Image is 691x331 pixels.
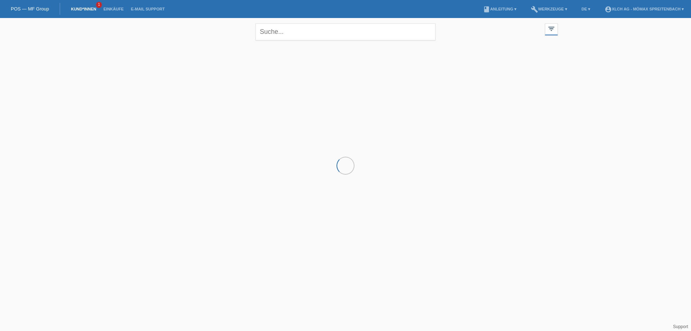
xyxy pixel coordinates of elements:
a: account_circleXLCH AG - Mömax Spreitenbach ▾ [601,7,687,11]
i: account_circle [605,6,612,13]
a: Support [673,324,688,329]
a: Einkäufe [100,7,127,11]
a: buildWerkzeuge ▾ [527,7,571,11]
a: bookAnleitung ▾ [479,7,520,11]
a: DE ▾ [578,7,594,11]
i: filter_list [547,25,555,33]
input: Suche... [256,23,435,40]
i: book [483,6,490,13]
a: Kund*innen [67,7,100,11]
a: POS — MF Group [11,6,49,12]
a: E-Mail Support [127,7,168,11]
span: 1 [96,2,102,8]
i: build [531,6,538,13]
